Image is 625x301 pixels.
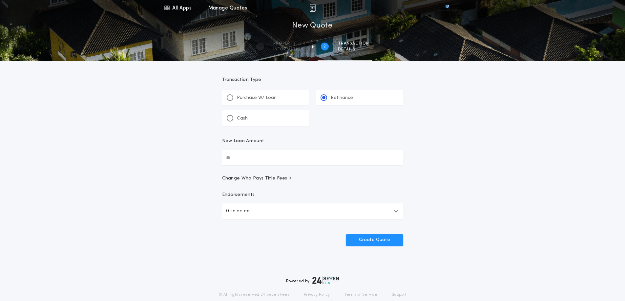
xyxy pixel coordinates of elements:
[323,44,326,49] h2: 2
[237,115,248,122] p: Cash
[222,203,403,219] button: 0 selected
[338,47,369,52] span: details
[222,138,264,144] p: New Loan Amount
[222,150,403,165] input: New Loan Amount
[222,175,293,182] span: Change Who Pays Title Fees
[338,41,369,46] span: Transaction
[226,207,250,215] p: 0 selected
[219,292,289,297] p: © All rights reserved. 24|Seven Fees
[222,192,403,198] p: Endorsements
[312,276,339,284] img: logo
[292,21,332,31] h1: New Quote
[237,95,277,101] p: Purchase W/ Loan
[331,95,353,101] p: Refinance
[346,234,403,246] button: Create Quote
[433,5,461,11] img: vs-icon
[222,77,403,83] p: Transaction Type
[273,41,304,46] span: Property
[392,292,406,297] a: Support
[309,4,316,12] img: img
[304,292,330,297] a: Privacy Policy
[286,276,339,284] div: Powered by
[222,175,403,182] button: Change Who Pays Title Fees
[344,292,377,297] a: Terms of Service
[273,47,304,52] span: information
